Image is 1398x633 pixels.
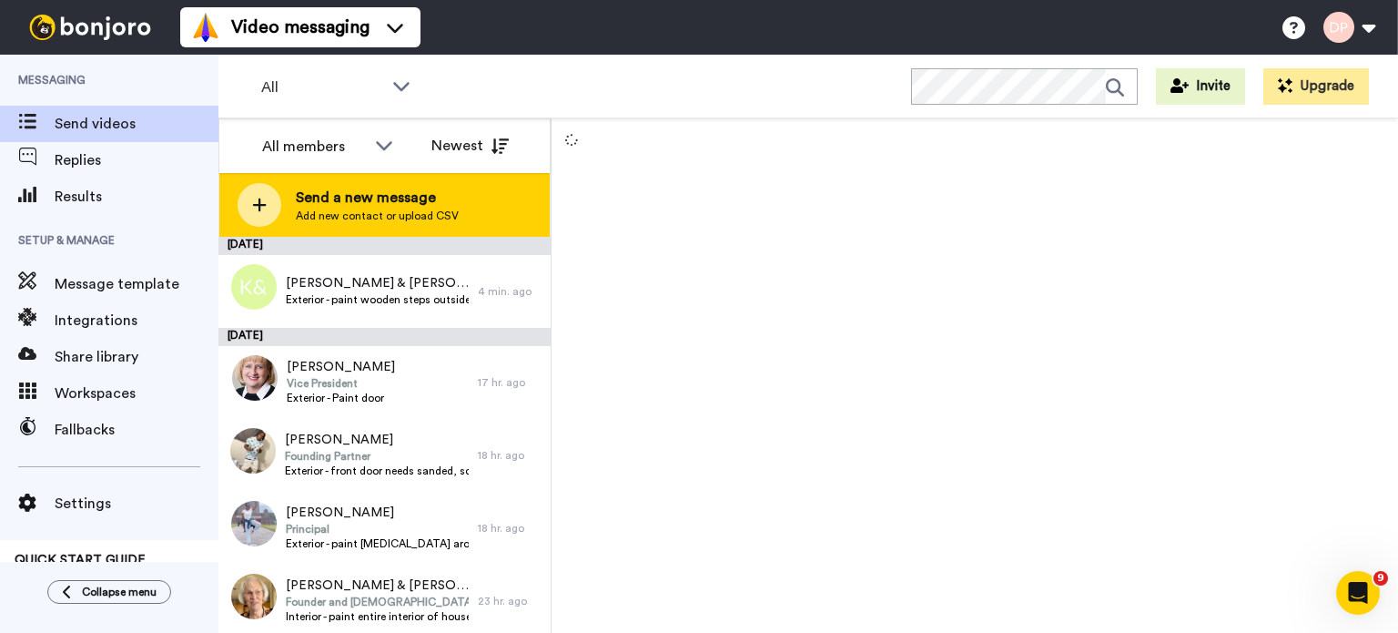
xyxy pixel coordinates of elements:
div: 4 min. ago [478,284,542,299]
div: 17 hr. ago [478,375,542,390]
button: Collapse menu [47,580,171,604]
span: Exterior - paint [MEDICAL_DATA] around full house [286,536,469,551]
span: [PERSON_NAME] [285,431,469,449]
span: Add new contact or upload CSV [296,209,459,223]
span: Collapse menu [82,585,157,599]
div: 23 hr. ago [478,594,542,608]
span: Replies [55,149,218,171]
span: Fallbacks [55,419,218,441]
div: [DATE] [218,328,551,346]
span: Send a new message [296,187,459,209]
span: Workspaces [55,383,218,404]
span: Send videos [55,113,218,135]
span: [PERSON_NAME] & [PERSON_NAME] [286,577,469,595]
span: [PERSON_NAME] [287,358,395,376]
button: Invite [1156,68,1245,105]
span: Integrations [55,310,218,332]
span: [PERSON_NAME] [286,504,469,522]
span: QUICK START GUIDE [15,554,146,567]
span: Principal [286,522,469,536]
span: Results [55,186,218,208]
span: Exterior - front door needs sanded, scraped & sanded clear coat [285,464,469,478]
img: 303891ac-6bfa-4fe2-9621-caef6f692b65.jpg [230,428,276,474]
img: 98bb060d-4b55-4bd1-aa18-f7526a177d76.jpg [231,501,277,546]
div: 18 hr. ago [478,521,542,536]
div: [DATE] [218,237,551,255]
span: Exterior - Paint door [287,391,395,405]
span: Share library [55,346,218,368]
div: 18 hr. ago [478,448,542,463]
span: All [261,77,383,98]
button: Upgrade [1263,68,1369,105]
span: Message template [55,273,218,295]
img: k&.png [231,264,277,310]
div: All members [262,136,366,158]
span: Founder and [DEMOGRAPHIC_DATA] [286,595,469,609]
span: Exterior - paint wooden steps outside of house [286,292,469,307]
span: Interior - paint entire interior of house [286,609,469,624]
span: [PERSON_NAME] & [PERSON_NAME] [286,274,469,292]
span: Vice President [287,376,395,391]
span: Founding Partner [285,449,469,464]
span: 9 [1373,571,1388,586]
span: Settings [55,493,218,515]
iframe: Intercom live chat [1336,571,1380,615]
span: Video messaging [231,15,370,40]
img: 70711332-73ae-42a0-96d6-55848056c992.jpg [231,574,277,619]
button: Newest [418,128,522,164]
img: ed35b42d-d354-45d9-97c9-c6261f2c29c9.jpg [232,355,278,401]
img: bj-logo-header-white.svg [22,15,158,40]
img: vm-color.svg [191,13,220,42]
